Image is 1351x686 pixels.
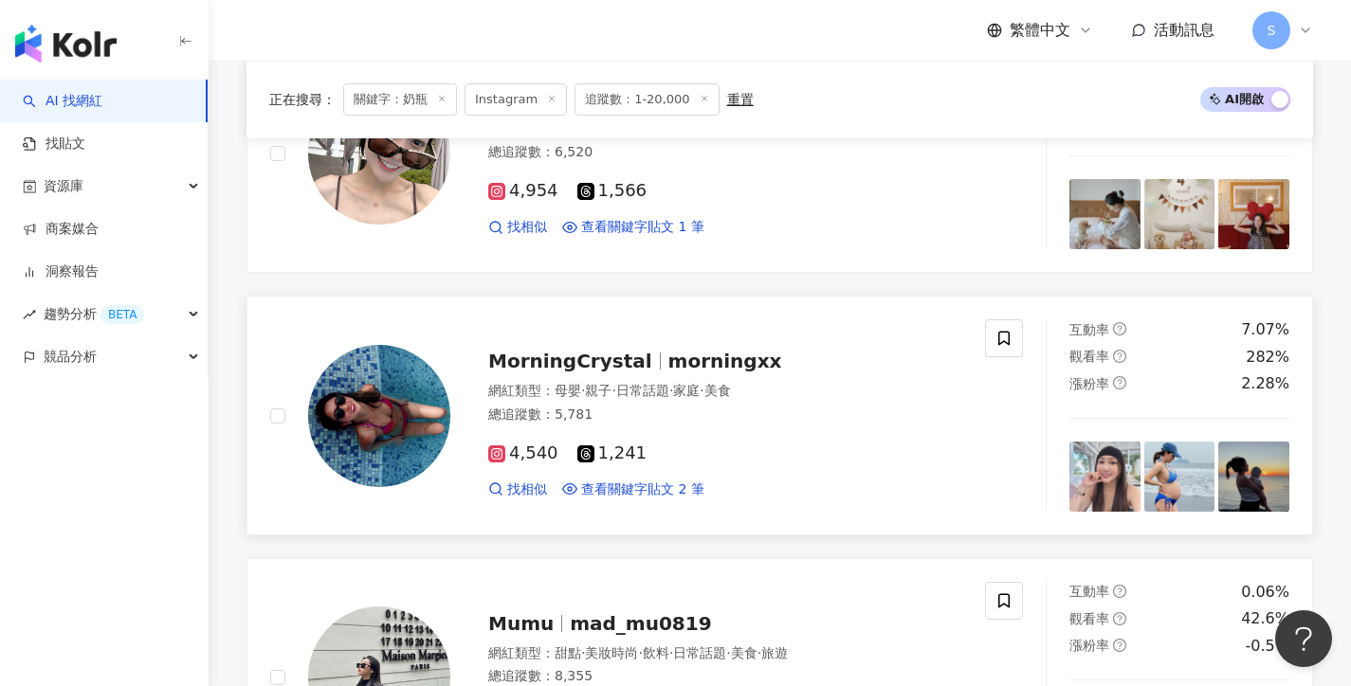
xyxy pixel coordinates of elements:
iframe: Help Scout Beacon - Open [1275,610,1332,667]
span: · [581,645,585,660]
span: 4,954 [488,181,558,201]
span: 母嬰 [555,383,581,398]
img: post-image [1218,179,1289,250]
a: 找相似 [488,218,547,237]
span: 1,241 [577,443,648,463]
span: 資源庫 [44,165,83,208]
span: · [612,383,615,398]
span: question-circle [1113,585,1126,598]
div: BETA [100,305,144,324]
span: rise [23,308,36,321]
span: question-circle [1113,612,1126,625]
span: 互動率 [1069,584,1109,599]
span: 追蹤數：1-20,000 [575,83,719,116]
img: post-image [1218,442,1289,513]
img: post-image [1144,179,1215,250]
span: 美食 [704,383,731,398]
span: · [700,383,703,398]
span: 美食 [731,645,758,660]
span: 飲料 [643,645,669,660]
div: 總追蹤數 ： 8,355 [488,667,962,686]
a: KOL Avatarsᴢᴜ sᴢᴜ網紅類型：親子·名人動態總追蹤數：6,5204,9541,566找相似查看關鍵字貼文 1 筆互動率question-circle1.57%觀看率question... [246,33,1313,273]
span: 找相似 [507,480,547,499]
div: 網紅類型 ： [488,644,962,663]
span: · [726,645,730,660]
a: 商案媒合 [23,220,99,239]
span: 競品分析 [44,335,97,378]
span: question-circle [1113,376,1126,389]
span: 正在搜尋 ： [269,92,336,107]
span: 查看關鍵字貼文 2 筆 [581,480,704,499]
div: 網紅類型 ： [488,382,962,401]
span: 找相似 [507,218,547,237]
span: 漲粉率 [1069,376,1109,391]
span: 繁體中文 [1010,20,1070,41]
span: morningxx [668,350,782,372]
a: 查看關鍵字貼文 1 筆 [562,218,704,237]
span: 甜點 [555,645,581,660]
img: post-image [1069,442,1141,513]
span: 日常話題 [616,383,669,398]
span: question-circle [1113,350,1126,363]
img: KOL Avatar [308,82,450,225]
span: · [581,383,585,398]
span: 觀看率 [1069,349,1109,364]
div: 重置 [727,92,754,107]
span: 活動訊息 [1154,21,1214,39]
div: 2.28% [1241,373,1289,394]
span: 1,566 [577,181,648,201]
span: · [669,383,673,398]
img: post-image [1144,442,1215,513]
a: 查看關鍵字貼文 2 筆 [562,480,704,499]
span: 漲粉率 [1069,638,1109,653]
span: MorningCrystal [488,350,652,372]
img: post-image [1069,179,1141,250]
a: KOL AvatarMorningCrystalmorningxx網紅類型：母嬰·親子·日常話題·家庭·美食總追蹤數：5,7814,5401,241找相似查看關鍵字貼文 2 筆互動率questi... [246,296,1313,535]
span: 查看關鍵字貼文 1 筆 [581,218,704,237]
span: 互動率 [1069,322,1109,337]
span: · [669,645,673,660]
span: 美妝時尚 [585,645,638,660]
span: 旅遊 [761,645,788,660]
div: 0.06% [1241,582,1289,603]
div: 7.07% [1241,319,1289,340]
span: question-circle [1113,322,1126,335]
span: 觀看率 [1069,611,1109,626]
div: -0.5% [1246,636,1289,657]
div: 282% [1246,347,1289,368]
span: 親子 [585,383,612,398]
span: · [638,645,642,660]
a: 找貼文 [23,135,85,153]
span: Mumu [488,612,554,635]
a: 洞察報告 [23,262,99,281]
div: 42.6% [1241,608,1289,629]
a: searchAI 找網紅 [23,92,102,111]
span: Instagram [465,83,567,116]
a: 找相似 [488,480,547,499]
div: 總追蹤數 ： 5,781 [488,406,962,424]
div: 總追蹤數 ： 6,520 [488,143,962,162]
span: 4,540 [488,443,558,463]
span: question-circle [1113,639,1126,652]
span: 家庭 [673,383,700,398]
img: KOL Avatar [308,345,450,487]
span: 日常話題 [673,645,726,660]
span: · [758,645,761,660]
span: 關鍵字：奶瓶 [343,83,457,116]
span: 趨勢分析 [44,293,144,335]
img: logo [15,25,117,63]
span: mad_mu0819 [570,612,711,635]
span: S [1268,20,1276,41]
